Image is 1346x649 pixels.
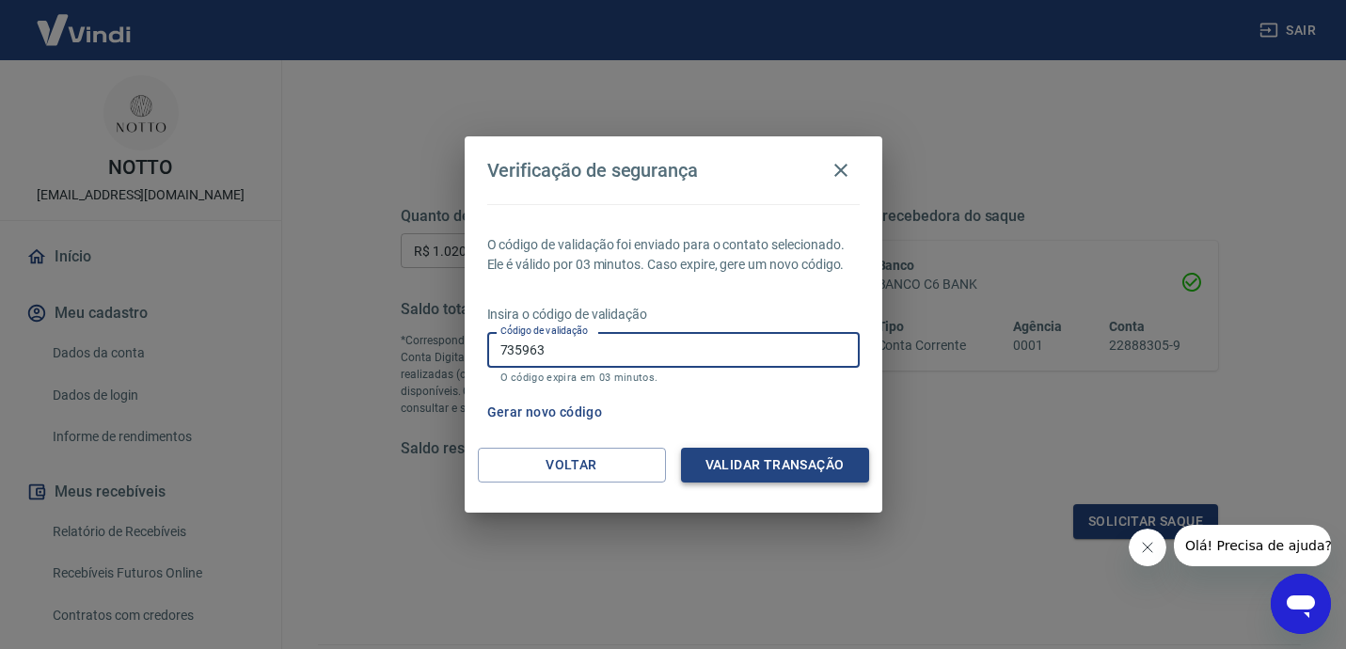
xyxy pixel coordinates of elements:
iframe: Mensagem da empresa [1174,525,1331,566]
label: Código de validação [500,324,588,338]
h4: Verificação de segurança [487,159,699,182]
p: Insira o código de validação [487,305,860,324]
iframe: Fechar mensagem [1129,529,1166,566]
button: Validar transação [681,448,869,483]
button: Gerar novo código [480,395,610,430]
button: Voltar [478,448,666,483]
span: Olá! Precisa de ajuda? [11,13,158,28]
p: O código expira em 03 minutos. [500,372,847,384]
iframe: Botão para abrir a janela de mensagens [1271,574,1331,634]
p: O código de validação foi enviado para o contato selecionado. Ele é válido por 03 minutos. Caso e... [487,235,860,275]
